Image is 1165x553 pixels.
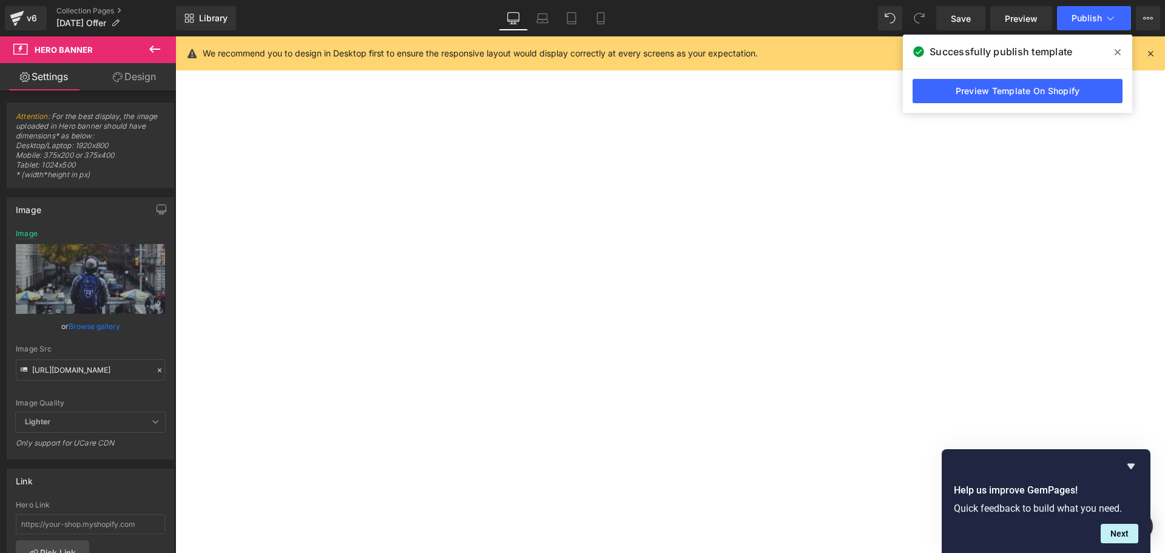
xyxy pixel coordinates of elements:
b: Lighter [25,417,50,426]
a: Preview [990,6,1052,30]
div: or [16,320,165,333]
h2: Help us improve GemPages! [954,483,1138,498]
div: Image Quality [16,399,165,407]
span: Publish [1072,13,1102,23]
button: Hide survey [1124,459,1138,473]
a: Browse gallery [69,316,120,337]
div: Image Src [16,345,165,353]
div: v6 [24,10,39,26]
p: Quick feedback to build what you need. [954,503,1138,514]
span: Successfully publish template [930,44,1072,59]
div: Hero Link [16,501,165,509]
a: New Library [176,6,236,30]
button: More [1136,6,1160,30]
div: Image [16,229,38,238]
a: Tablet [557,6,586,30]
a: Mobile [586,6,615,30]
span: Save [951,12,971,25]
p: We recommend you to design in Desktop first to ensure the responsive layout would display correct... [203,47,758,60]
a: v6 [5,6,47,30]
button: Redo [907,6,931,30]
span: : For the best display, the image uploaded in Hero banner should have dimensions* as below: Deskt... [16,112,165,188]
a: Desktop [499,6,528,30]
span: [DATE] Offer [56,18,106,28]
div: Help us improve GemPages! [954,459,1138,543]
div: Only support for UCare CDN [16,438,165,456]
div: Link [16,469,33,486]
input: https://your-shop.myshopify.com [16,514,165,534]
span: Library [199,13,228,24]
input: Link [16,359,165,381]
a: Design [90,63,178,90]
button: Publish [1057,6,1131,30]
a: Collection Pages [56,6,176,16]
span: Preview [1005,12,1038,25]
a: Laptop [528,6,557,30]
button: Next question [1101,524,1138,543]
a: Preview Template On Shopify [913,79,1123,103]
a: Attention [16,112,48,121]
div: Image [16,198,41,215]
button: Undo [878,6,902,30]
span: Hero Banner [35,45,93,55]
